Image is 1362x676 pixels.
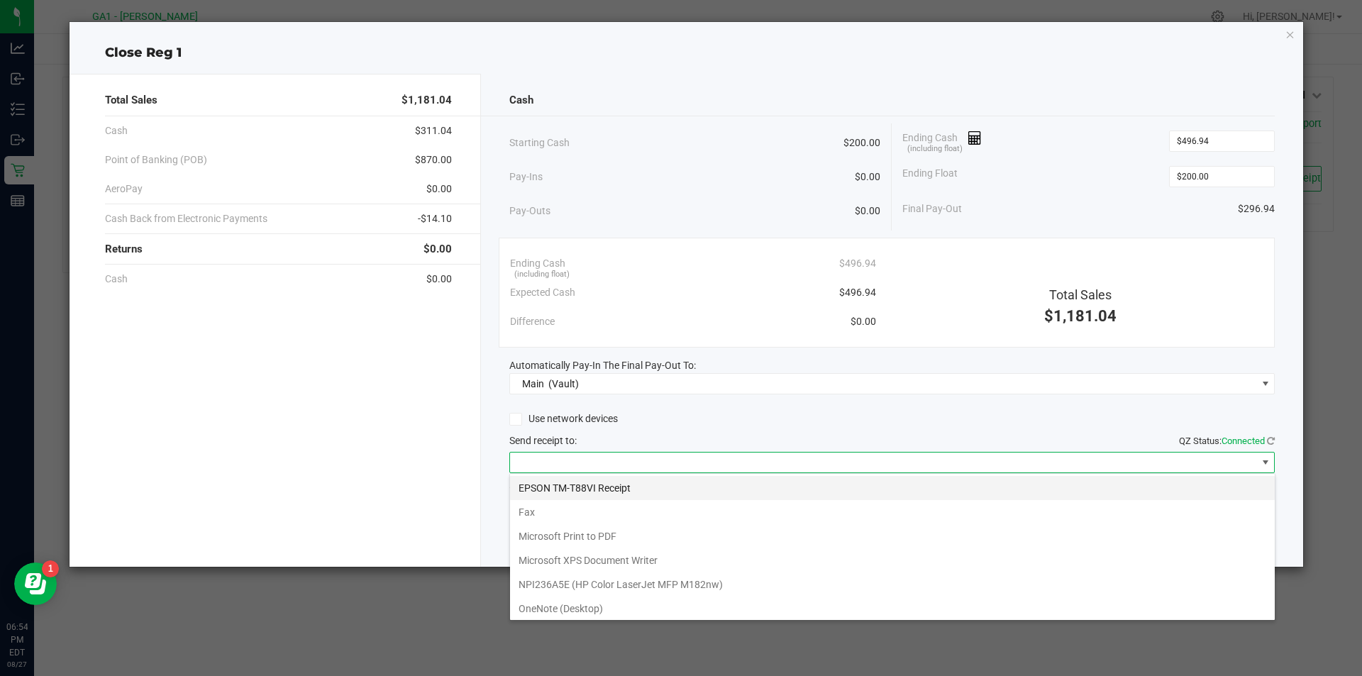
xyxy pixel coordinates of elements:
span: Send receipt to: [509,435,577,446]
span: $311.04 [415,123,452,138]
span: Pay-Ins [509,170,543,184]
span: $0.00 [423,241,452,257]
span: Final Pay-Out [902,201,962,216]
span: $0.00 [855,204,880,218]
span: $0.00 [855,170,880,184]
span: -$14.10 [418,211,452,226]
span: Starting Cash [509,135,570,150]
span: Expected Cash [510,285,575,300]
li: Fax [510,500,1275,524]
span: QZ Status: [1179,436,1275,446]
span: $496.94 [839,285,876,300]
span: Cash Back from Electronic Payments [105,211,267,226]
span: Automatically Pay-In The Final Pay-Out To: [509,360,696,371]
span: $496.94 [839,256,876,271]
span: Connected [1222,436,1265,446]
span: $870.00 [415,153,452,167]
span: Ending Cash [510,256,565,271]
li: NPI236A5E (HP Color LaserJet MFP M182nw) [510,572,1275,597]
span: AeroPay [105,182,143,196]
label: Use network devices [509,411,618,426]
span: (including float) [907,143,963,155]
span: (including float) [514,269,570,281]
span: $0.00 [426,182,452,196]
span: Ending Float [902,166,958,187]
span: Cash [105,123,128,138]
span: Cash [105,272,128,287]
span: Cash [509,92,533,109]
div: Returns [105,234,452,265]
span: $0.00 [426,272,452,287]
span: Pay-Outs [509,204,550,218]
li: OneNote (Desktop) [510,597,1275,621]
span: Difference [510,314,555,329]
iframe: Resource center unread badge [42,560,59,577]
li: Microsoft XPS Document Writer [510,548,1275,572]
span: Point of Banking (POB) [105,153,207,167]
span: Total Sales [1049,287,1112,302]
span: $1,181.04 [1044,307,1117,325]
li: EPSON TM-T88VI Receipt [510,476,1275,500]
span: $200.00 [843,135,880,150]
span: Main [522,378,544,389]
span: (Vault) [548,378,579,389]
span: $1,181.04 [402,92,452,109]
span: $0.00 [851,314,876,329]
li: Microsoft Print to PDF [510,524,1275,548]
span: Total Sales [105,92,157,109]
iframe: Resource center [14,563,57,605]
span: $296.94 [1238,201,1275,216]
div: Close Reg 1 [70,43,1304,62]
span: Ending Cash [902,131,982,152]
